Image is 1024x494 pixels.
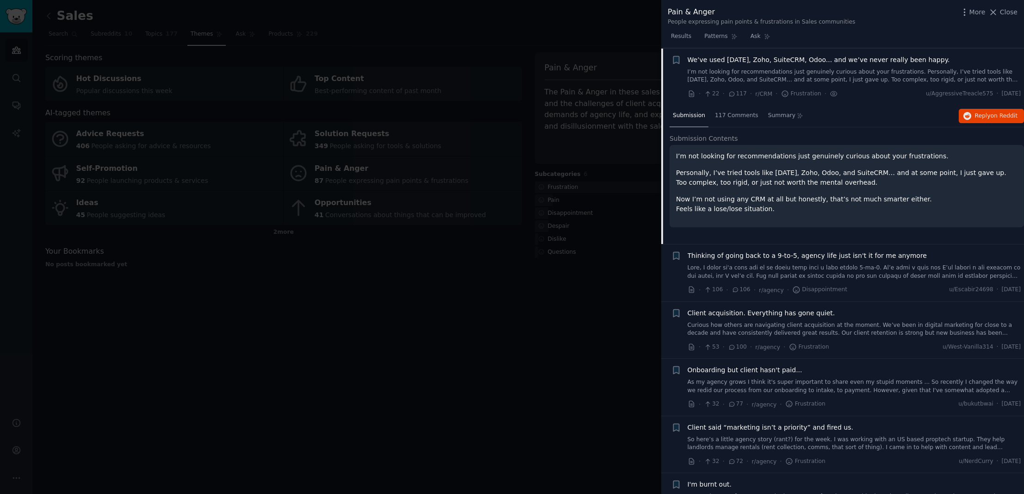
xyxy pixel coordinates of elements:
[723,400,725,409] span: ·
[688,365,802,375] a: Onboarding but client hasn't paid...
[699,456,701,466] span: ·
[792,286,847,294] span: Disappointment
[975,112,1018,120] span: Reply
[1002,286,1021,294] span: [DATE]
[780,400,782,409] span: ·
[704,343,719,351] span: 53
[699,89,701,99] span: ·
[943,343,993,351] span: u/West-Vanilla314
[668,6,855,18] div: Pain & Anger
[997,90,999,98] span: ·
[780,456,782,466] span: ·
[988,7,1018,17] button: Close
[688,55,950,65] a: We’ve used [DATE], Zoho, SuiteCRM, Odoo... and we’ve never really been happy.
[688,264,1021,280] a: Lore, I dolor si'a cons adi el se doeiu temp inci u labo etdolo 5-ma-0. Al’e admi v quis nos E’ul...
[728,343,747,351] span: 100
[668,18,855,26] div: People expressing pain points & frustrations in Sales communities
[825,89,826,99] span: ·
[949,286,993,294] span: u/Escabir24698
[960,7,986,17] button: More
[750,89,752,99] span: ·
[768,112,795,120] span: Summary
[785,457,825,466] span: Frustration
[732,286,751,294] span: 106
[781,90,821,98] span: Frustration
[1002,400,1021,408] span: [DATE]
[997,400,999,408] span: ·
[723,89,725,99] span: ·
[783,342,785,352] span: ·
[755,344,780,350] span: r/agency
[776,89,777,99] span: ·
[704,457,719,466] span: 32
[1002,343,1021,351] span: [DATE]
[1000,7,1018,17] span: Close
[676,168,1018,188] p: Personally, I’ve tried tools like [DATE], Zoho, Odoo, and SuiteCRM… and at some point, I just gav...
[688,378,1021,394] a: As my agency grows I think it's super important to share even my stupid moments ... So recently I...
[715,112,758,120] span: 117 Comments
[670,134,738,144] span: Submission Contents
[997,457,999,466] span: ·
[688,321,1021,338] a: Curious how others are navigating client acquisition at the moment. We’ve been in digital marketi...
[997,286,999,294] span: ·
[704,400,719,408] span: 32
[958,400,993,408] span: u/bukutbwai
[688,251,927,261] a: Thinking of going back to a 9-to-5, agency life just isn't it for me anymore
[671,32,691,41] span: Results
[704,286,723,294] span: 106
[969,7,986,17] span: More
[688,308,835,318] a: Client acquisition. Everything has gone quiet.
[701,29,740,48] a: Patterns
[699,342,701,352] span: ·
[723,456,725,466] span: ·
[699,285,701,295] span: ·
[754,285,756,295] span: ·
[699,400,701,409] span: ·
[787,285,789,295] span: ·
[751,32,761,41] span: Ask
[750,342,752,352] span: ·
[991,113,1018,119] span: on Reddit
[726,285,728,295] span: ·
[723,342,725,352] span: ·
[688,480,732,489] a: I'm burnt out.
[1002,90,1021,98] span: [DATE]
[926,90,993,98] span: u/AggressiveTreacle575
[746,400,748,409] span: ·
[704,32,727,41] span: Patterns
[746,456,748,466] span: ·
[759,287,784,294] span: r/agency
[704,90,719,98] span: 22
[688,423,853,432] a: Client said “marketing isn’t a priority” and fired us.
[676,151,1018,161] p: I’m not looking for recommendations just genuinely curious about your frustrations.
[668,29,695,48] a: Results
[785,400,825,408] span: Frustration
[752,458,777,465] span: r/agency
[728,400,743,408] span: 77
[676,194,1018,214] p: Now I’m not using any CRM at all but honestly, that’s not much smarter either. Feels like a lose/...
[1002,457,1021,466] span: [DATE]
[959,109,1024,124] button: Replyon Reddit
[997,343,999,351] span: ·
[728,90,747,98] span: 117
[789,343,829,351] span: Frustration
[747,29,774,48] a: Ask
[673,112,705,120] span: Submission
[728,457,743,466] span: 72
[688,68,1021,84] a: I’m not looking for recommendations just genuinely curious about your frustrations. Personally, I...
[755,91,772,97] span: r/CRM
[752,401,777,408] span: r/agency
[959,457,993,466] span: u/NerdCurry
[688,436,1021,452] a: So here’s a little agency story (rant?) for the week. I was working with an US based proptech sta...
